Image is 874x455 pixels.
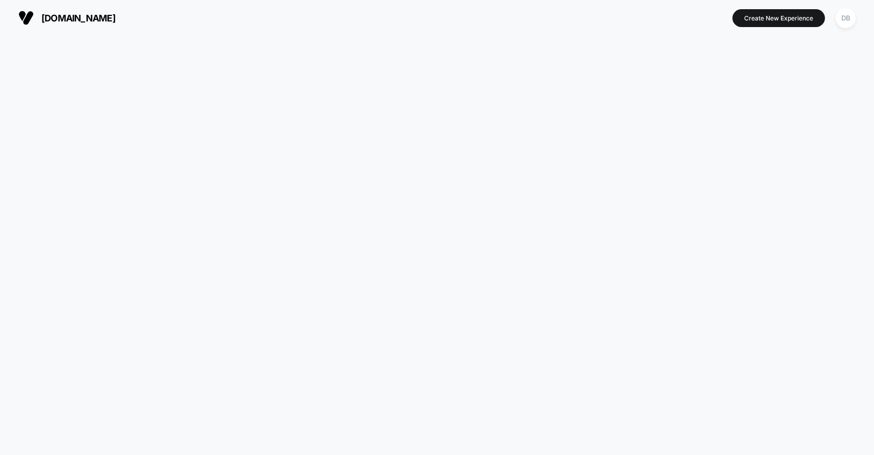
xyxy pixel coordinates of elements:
img: Visually logo [18,10,34,26]
button: [DOMAIN_NAME] [15,10,119,26]
button: DB [833,8,859,29]
span: [DOMAIN_NAME] [41,13,116,23]
div: DB [836,8,856,28]
button: Create New Experience [732,9,825,27]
